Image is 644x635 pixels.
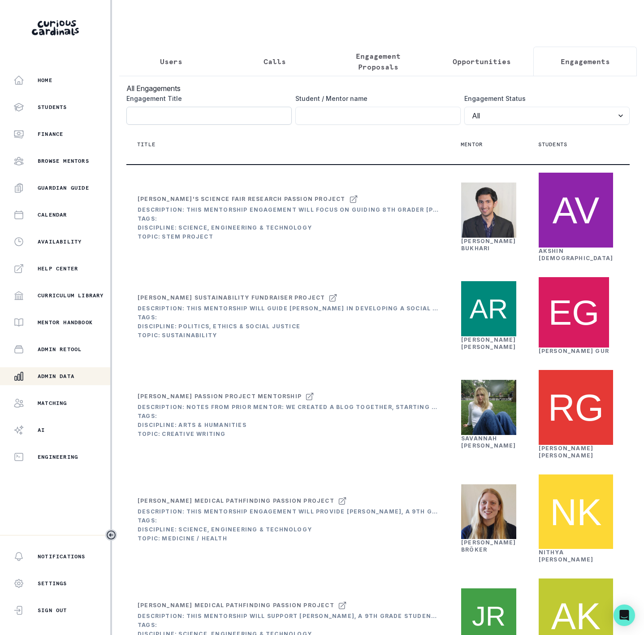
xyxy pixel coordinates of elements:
[138,206,439,213] div: Description: This mentorship engagement will focus on guiding 8th grader [PERSON_NAME] with his [...
[138,602,334,609] div: [PERSON_NAME] Medical Pathfinding Passion Project
[38,157,89,165] p: Browse Mentors
[38,184,89,191] p: Guardian Guide
[38,426,45,434] p: AI
[38,580,67,587] p: Settings
[38,265,78,272] p: Help Center
[138,613,439,620] div: Description: This mentorship will support [PERSON_NAME], a 9th grade student with strong STEM int...
[38,373,74,380] p: Admin Data
[138,413,439,420] div: Tags:
[539,248,614,261] a: Akshin [DEMOGRAPHIC_DATA]
[138,535,439,542] div: Topic: Medicine / Health
[160,56,182,67] p: Users
[138,196,346,203] div: [PERSON_NAME]'s Science Fair Research Passion Project
[126,94,286,103] label: Engagement Title
[539,348,609,354] a: [PERSON_NAME] Gur
[137,141,156,148] p: Title
[38,238,82,245] p: Availability
[461,336,516,350] a: [PERSON_NAME] [PERSON_NAME]
[614,605,635,626] div: Open Intercom Messenger
[138,431,439,438] div: Topic: Creative Writing
[138,314,439,321] div: Tags:
[138,526,439,533] div: Discipline: Science, Engineering & Technology
[138,323,439,330] div: Discipline: Politics, Ethics & Social Justice
[32,20,79,35] img: Curious Cardinals Logo
[461,238,516,252] a: [PERSON_NAME] Bukhari
[539,445,594,459] a: [PERSON_NAME] [PERSON_NAME]
[138,224,439,231] div: Discipline: Science, Engineering & Technology
[138,497,334,505] div: [PERSON_NAME] Medical Pathfinding Passion Project
[138,215,439,222] div: Tags:
[461,435,516,449] a: Savannah [PERSON_NAME]
[38,77,52,84] p: Home
[138,393,302,400] div: [PERSON_NAME] Passion Project Mentorship
[38,453,78,461] p: Engineering
[461,539,516,553] a: [PERSON_NAME] Bröker
[453,56,511,67] p: Opportunities
[38,400,67,407] p: Matching
[461,141,483,148] p: Mentor
[138,422,439,429] div: Discipline: Arts & Humanities
[138,294,325,301] div: [PERSON_NAME] Sustainability Fundraiser Project
[138,233,439,240] div: Topic: STEM Project
[138,305,439,312] div: Description: This mentorship will guide [PERSON_NAME] in developing a social impact project that ...
[138,332,439,339] div: Topic: Sustainability
[105,529,117,541] button: Toggle sidebar
[126,83,630,94] h3: All Engagements
[138,404,439,411] div: Description: Notes from prior mentor: We created a blog together, starting with a mission stateme...
[561,56,610,67] p: Engagements
[38,346,82,353] p: Admin Retool
[295,94,455,103] label: Student / Mentor name
[38,607,67,614] p: Sign Out
[264,56,286,67] p: Calls
[38,292,104,299] p: Curriculum Library
[38,319,93,326] p: Mentor Handbook
[539,549,594,563] a: Nithya [PERSON_NAME]
[38,211,67,218] p: Calendar
[38,104,67,111] p: Students
[538,141,568,148] p: Students
[138,517,439,524] div: Tags:
[138,622,439,629] div: Tags:
[38,553,86,560] p: Notifications
[464,94,624,103] label: Engagement Status
[138,508,439,515] div: Description: This mentorship engagement will provide [PERSON_NAME], a 9th grade student with stro...
[334,51,422,72] p: Engagement Proposals
[38,130,63,138] p: Finance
